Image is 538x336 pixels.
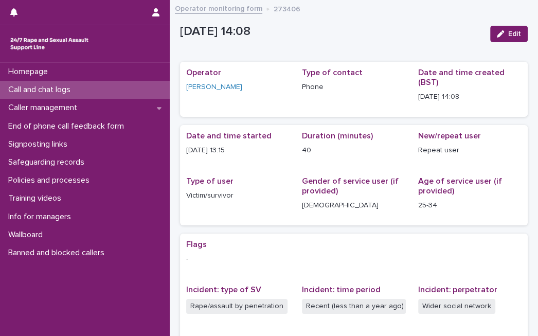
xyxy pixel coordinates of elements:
p: 273406 [274,3,300,14]
span: Gender of service user (if provided) [302,177,399,195]
p: Safeguarding records [4,157,93,167]
span: Rape/assault by penetration [186,299,288,314]
span: Date and time created (BST) [418,68,505,86]
p: 40 [302,145,405,156]
p: Homepage [4,67,56,77]
p: Info for managers [4,212,79,222]
span: Type of user [186,177,234,185]
span: Incident: perpetrator [418,286,497,294]
span: Type of contact [302,68,363,77]
span: Operator [186,68,221,77]
p: Repeat user [418,145,522,156]
p: End of phone call feedback form [4,121,132,131]
p: Wallboard [4,230,51,240]
p: Caller management [4,103,85,113]
span: Flags [186,240,207,249]
p: [DATE] 14:08 [418,92,522,102]
p: - [186,254,522,264]
p: [DATE] 14:08 [180,24,482,39]
a: [PERSON_NAME] [186,82,242,93]
img: rhQMoQhaT3yELyF149Cw [8,33,91,54]
p: 25-34 [418,200,522,211]
p: [DATE] 13:15 [186,145,290,156]
a: Operator monitoring form [175,2,262,14]
span: Recent (less than a year ago) [302,299,405,314]
span: Edit [508,30,521,38]
span: New/repeat user [418,132,481,140]
span: Date and time started [186,132,272,140]
p: Victim/survivor [186,190,290,201]
span: Incident: type of SV [186,286,261,294]
span: Duration (minutes) [302,132,373,140]
p: Banned and blocked callers [4,248,113,258]
p: Training videos [4,193,69,203]
span: Incident: time period [302,286,381,294]
p: Phone [302,82,405,93]
p: Policies and processes [4,175,98,185]
p: Signposting links [4,139,76,149]
button: Edit [490,26,528,42]
span: Wider social network [418,299,495,314]
p: Call and chat logs [4,85,79,95]
p: [DEMOGRAPHIC_DATA] [302,200,405,211]
span: Age of service user (if provided) [418,177,502,195]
